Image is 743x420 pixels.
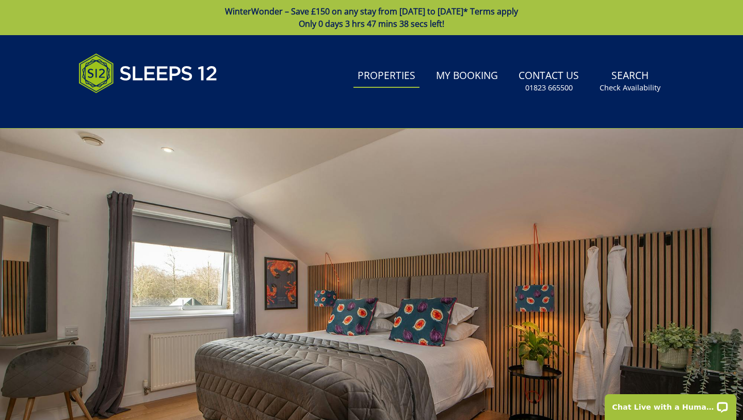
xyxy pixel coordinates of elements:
small: 01823 665500 [525,83,573,93]
img: Sleeps 12 [78,48,218,99]
small: Check Availability [600,83,660,93]
span: Only 0 days 3 hrs 47 mins 38 secs left! [299,18,444,29]
a: Contact Us01823 665500 [514,65,583,98]
a: SearchCheck Availability [595,65,665,98]
a: Properties [353,65,419,88]
iframe: Customer reviews powered by Trustpilot [73,105,182,114]
iframe: LiveChat chat widget [598,387,743,420]
a: My Booking [432,65,502,88]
